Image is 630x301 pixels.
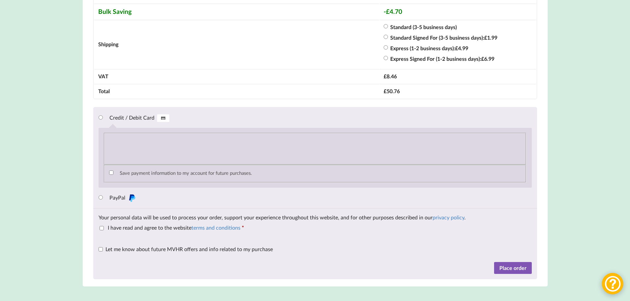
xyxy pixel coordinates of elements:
abbr: required [242,224,244,231]
label: Standard (3-5 business days) [390,24,457,30]
label: Standard Signed For (3-5 business days): [390,34,497,41]
img: PayPal [128,194,136,202]
a: terms and conditions [191,224,240,231]
input: I have read and agree to the websiteterms and conditions * [100,226,104,230]
bdi: 4.99 [455,45,468,51]
span: 8.46 [384,73,397,79]
button: Place order [494,262,532,274]
label: Save payment information to my account for future purchases. [120,170,252,176]
span: I have read and agree to the website [108,224,240,231]
img: Credit / Debit Card [157,114,169,122]
label: PayPal [109,194,136,201]
span: £ [384,73,387,79]
td: - [380,4,536,19]
span: £ [481,56,484,62]
th: VAT [94,69,379,83]
input: Let me know about future MVHR offers and info related to my purchase [99,247,103,251]
th: Bulk Saving [94,4,379,19]
th: Shipping [94,20,379,68]
label: Express Signed For (1-2 business days): [390,56,494,62]
span: £ [484,34,487,41]
label: Express (1-2 business days): [390,45,468,51]
iframe: Secure payment input frame [107,134,523,161]
label: Credit / Debit Card [109,114,169,121]
bdi: 50.76 [384,88,400,94]
bdi: 4.70 [386,8,402,15]
span: £ [455,45,458,51]
span: £ [386,8,390,15]
a: privacy policy [433,214,464,220]
span: £ [384,88,387,94]
bdi: 1.99 [484,34,497,41]
p: Your personal data will be used to process your order, support your experience throughout this we... [99,214,532,221]
th: Total [94,84,379,98]
bdi: 6.99 [481,56,494,62]
label: Let me know about future MVHR offers and info related to my purchase [99,246,273,252]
